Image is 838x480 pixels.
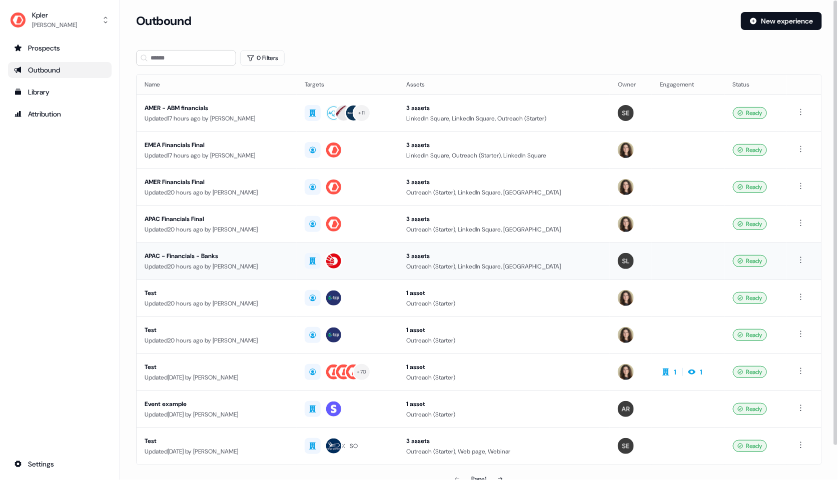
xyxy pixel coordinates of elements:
div: SC [340,441,348,451]
div: APAC Financials Final [145,214,289,224]
img: Alexandra [618,290,634,306]
div: + 11 [359,108,365,117]
div: Ready [733,292,767,304]
div: Outreach (Starter) [406,335,602,345]
div: Updated [DATE] by [PERSON_NAME] [145,446,289,456]
div: Library [14,87,106,97]
div: Prospects [14,43,106,53]
div: Outbound [14,65,106,75]
div: 1 [700,367,702,377]
div: 1 asset [406,362,602,372]
div: EMEA Financials Final [145,140,289,150]
div: Outreach (Starter) [406,372,602,382]
a: Go to outbound experience [8,62,112,78]
div: + 70 [357,367,367,376]
div: 3 assets [406,177,602,187]
div: Test [145,325,289,335]
div: Updated 20 hours ago by [PERSON_NAME] [145,224,289,234]
div: Test [145,362,289,372]
img: Sabastian [618,105,634,121]
div: Ready [733,329,767,341]
div: Settings [14,459,106,469]
div: AMER - ABM financials [145,103,289,113]
div: 1 asset [406,325,602,335]
div: Updated 20 hours ago by [PERSON_NAME] [145,187,289,197]
img: Aleksandra [618,401,634,417]
div: APAC - Financials - Banks [145,251,289,261]
th: Owner [610,74,652,94]
button: 0 Filters [240,50,285,66]
div: Ready [733,107,767,119]
a: Go to integrations [8,456,112,472]
div: Updated 20 hours ago by [PERSON_NAME] [145,298,289,308]
div: Updated 17 hours ago by [PERSON_NAME] [145,113,289,123]
img: Sabastian [618,438,634,454]
div: [PERSON_NAME] [32,20,77,30]
div: Outreach (Starter) [406,409,602,419]
div: Ready [733,144,767,156]
a: Go to prospects [8,40,112,56]
div: Test [145,436,289,446]
div: Outreach (Starter), LinkedIn Square, [GEOGRAPHIC_DATA] [406,261,602,271]
div: Event example [145,399,289,409]
div: Updated 17 hours ago by [PERSON_NAME] [145,150,289,160]
div: Updated 20 hours ago by [PERSON_NAME] [145,335,289,345]
div: Ready [733,403,767,415]
div: 3 assets [406,103,602,113]
div: Outreach (Starter) [406,298,602,308]
div: Outreach (Starter), LinkedIn Square, [GEOGRAPHIC_DATA] [406,224,602,234]
div: Updated [DATE] by [PERSON_NAME] [145,372,289,382]
th: Engagement [652,74,724,94]
a: Go to templates [8,84,112,100]
th: Name [137,74,297,94]
div: SO [350,441,358,451]
div: Updated [DATE] by [PERSON_NAME] [145,409,289,419]
div: Kpler [32,10,77,20]
img: Shi Jia [618,253,634,269]
div: Ready [733,181,767,193]
div: LinkedIn Square, LinkedIn Square, Outreach (Starter) [406,113,602,123]
div: Ready [733,218,767,230]
h3: Outbound [136,13,191,28]
a: Go to attribution [8,106,112,122]
img: Alexandra [618,142,634,158]
img: Alexandra [618,179,634,195]
div: Updated 20 hours ago by [PERSON_NAME] [145,261,289,271]
button: New experience [741,12,822,30]
img: Alexandra [618,327,634,343]
div: Ready [733,366,767,378]
div: 3 assets [406,214,602,224]
div: 1 asset [406,288,602,298]
div: 3 assets [406,251,602,261]
img: Alexandra [618,364,634,380]
th: Status [725,74,787,94]
div: Outreach (Starter), Web page, Webinar [406,446,602,456]
th: Targets [297,74,398,94]
div: Ready [733,255,767,267]
div: 3 assets [406,436,602,446]
div: Attribution [14,109,106,119]
button: Kpler[PERSON_NAME] [8,8,112,32]
div: 1 [674,367,676,377]
div: LinkedIn Square, Outreach (Starter), LinkedIn Square [406,150,602,160]
th: Assets [398,74,610,94]
div: 3 assets [406,140,602,150]
div: AMER Financials Final [145,177,289,187]
div: Outreach (Starter), LinkedIn Square, [GEOGRAPHIC_DATA] [406,187,602,197]
div: 1 asset [406,399,602,409]
div: Ready [733,440,767,452]
img: Alexandra [618,216,634,232]
div: Test [145,288,289,298]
